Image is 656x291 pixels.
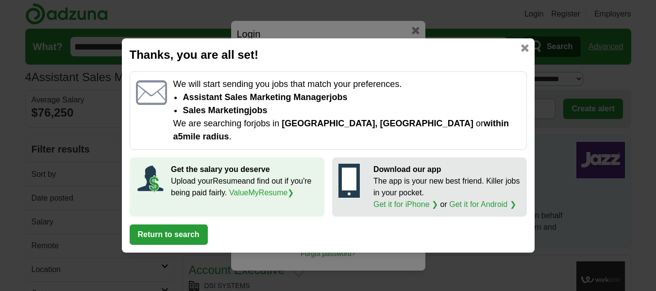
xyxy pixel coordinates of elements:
a: ValueMyResume❯ [229,188,294,197]
p: Upload your Resume and find out if you're being paid fairly. [171,175,318,199]
a: Get it for Android ❯ [449,200,516,208]
li: Assistant Sales Marketing Manager jobs [183,91,520,104]
span: [GEOGRAPHIC_DATA], [GEOGRAPHIC_DATA] [282,119,473,128]
p: Get the salary you deserve [171,164,318,175]
li: sales marketing jobs [183,104,520,117]
p: We are searching for jobs in or . [173,117,520,143]
p: Download our app [373,164,521,175]
a: Get it for iPhone ❯ [373,200,438,208]
p: We will start sending you jobs that match your preferences. [173,78,520,91]
h2: Thanks, you are all set! [130,46,527,64]
p: The app is your new best friend. Killer jobs in your pocket. or [373,175,521,210]
button: Return to search [130,224,208,245]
